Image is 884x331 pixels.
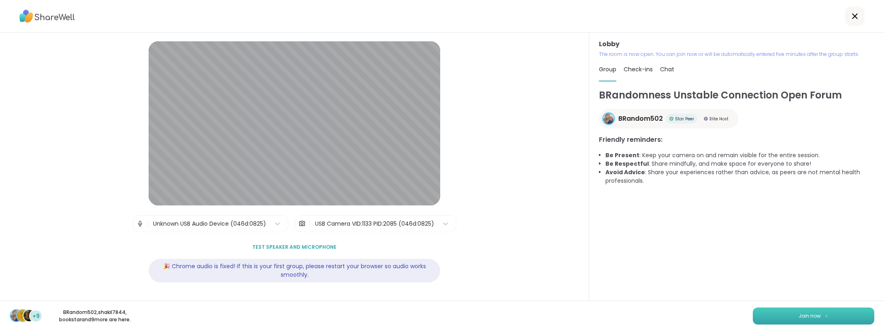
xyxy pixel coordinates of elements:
li: : Share mindfully, and make space for everyone to share! [605,160,874,168]
b: Avoid Advice [605,168,645,176]
span: +9 [32,312,40,320]
li: : Keep your camera on and remain visible for the entire session. [605,151,874,160]
img: Star Peer [669,117,673,121]
div: 🎉 Chrome audio is fixed! If this is your first group, please restart your browser so audio works ... [149,259,440,282]
span: s [21,310,25,321]
span: Chat [660,65,674,73]
b: Be Present [605,151,639,159]
span: Group [599,65,616,73]
button: Test speaker and microphone [249,239,340,256]
p: BRandom502 , shakil7844 , bookstar and 9 more are here. [49,309,140,323]
h3: Friendly reminders: [599,135,874,145]
a: BRandom502BRandom502Star PeerStar PeerElite HostElite Host [599,109,738,128]
h3: Lobby [599,39,874,49]
b: Be Respectful [605,160,649,168]
img: Camera [298,216,306,232]
div: Unknown USB Audio Device (046d:0825) [153,220,266,228]
span: Check-ins [624,65,653,73]
span: | [147,216,149,232]
img: Microphone [136,216,144,232]
span: Star Peer [675,116,694,122]
span: Elite Host [709,116,729,122]
span: Join now [799,312,821,320]
img: bookstar [23,310,35,321]
img: BRandom502 [11,310,22,321]
div: USB Camera VID:1133 PID:2085 (046d:0825) [315,220,434,228]
li: : Share your experiences rather than advice, as peers are not mental health professionals. [605,168,874,185]
button: Join now [753,308,874,325]
p: The room is now open. You can join now or will be automatically entered five minutes after the gr... [599,51,874,58]
span: Test speaker and microphone [252,243,337,251]
img: Elite Host [704,117,708,121]
span: | [309,216,311,232]
h1: BRandomness Unstable Connection Open Forum [599,88,874,103]
img: ShareWell Logo [19,7,75,26]
span: BRandom502 [618,114,663,124]
img: ShareWell Logomark [824,314,829,318]
img: BRandom502 [603,113,614,124]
